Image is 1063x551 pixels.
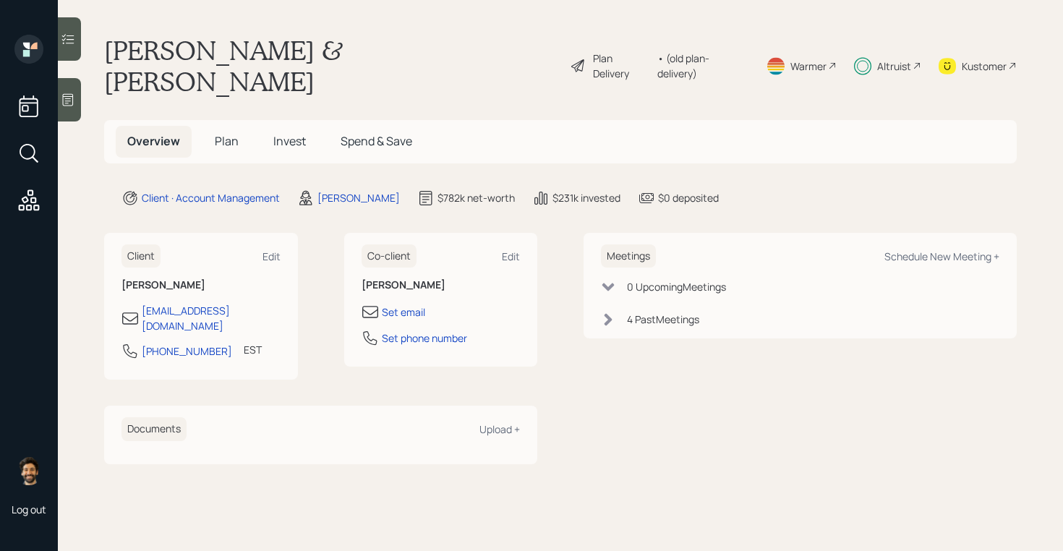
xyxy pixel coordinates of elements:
img: eric-schwartz-headshot.png [14,456,43,485]
div: • (old plan-delivery) [657,51,748,81]
div: Log out [12,503,46,516]
div: [PHONE_NUMBER] [142,343,232,359]
span: Spend & Save [341,133,412,149]
div: Edit [262,249,281,263]
span: Overview [127,133,180,149]
span: Plan [215,133,239,149]
h1: [PERSON_NAME] & [PERSON_NAME] [104,35,558,97]
div: Client · Account Management [142,190,280,205]
h6: Meetings [601,244,656,268]
div: 0 Upcoming Meeting s [627,279,726,294]
h6: Co-client [362,244,417,268]
div: Plan Delivery [593,51,650,81]
div: Set email [382,304,425,320]
div: Kustomer [962,59,1007,74]
div: [EMAIL_ADDRESS][DOMAIN_NAME] [142,303,281,333]
div: $782k net-worth [437,190,515,205]
h6: Client [121,244,161,268]
div: Schedule New Meeting + [884,249,999,263]
div: 4 Past Meeting s [627,312,699,327]
h6: [PERSON_NAME] [362,279,521,291]
div: EST [244,342,262,357]
div: Edit [502,249,520,263]
div: $0 deposited [658,190,719,205]
div: [PERSON_NAME] [317,190,400,205]
span: Invest [273,133,306,149]
h6: Documents [121,417,187,441]
div: Warmer [790,59,827,74]
div: Altruist [877,59,911,74]
h6: [PERSON_NAME] [121,279,281,291]
div: Set phone number [382,330,467,346]
div: $231k invested [552,190,620,205]
div: Upload + [479,422,520,436]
